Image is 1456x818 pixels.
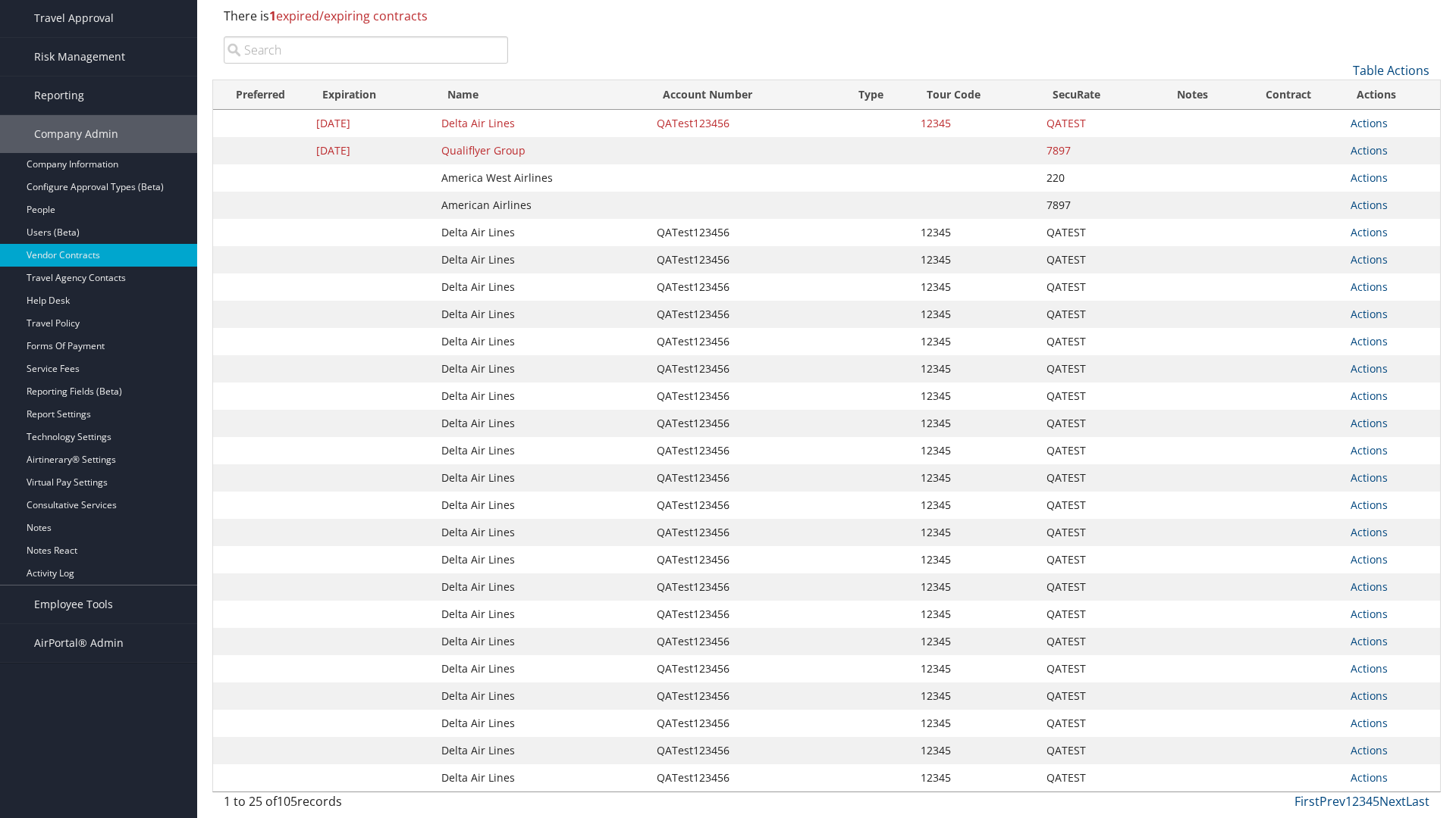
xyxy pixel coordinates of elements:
[1039,137,1152,164] td: 7897
[1039,437,1152,464] td: QATEST
[309,137,435,164] td: [DATE]
[1351,661,1388,676] a: Actions
[434,410,649,437] td: Delta Air Lines
[277,793,297,810] span: 105
[434,246,649,273] td: Delta Air Lines
[1039,764,1152,791] td: QATEST
[913,492,1039,519] td: 12345
[913,301,1039,328] td: 12345
[434,164,649,192] td: America West Airlines
[1039,355,1152,382] td: QATEST
[649,437,845,464] td: QATest123456
[1351,334,1388,348] a: Actions
[649,273,845,301] td: QATest123456
[1351,552,1388,567] a: Actions
[269,8,428,24] span: expired/expiring contracts
[913,682,1039,710] td: 12345
[1351,252,1388,267] a: Actions
[434,80,649,110] th: Name: activate to sort column ascending
[913,655,1039,682] td: 12345
[1352,793,1359,810] a: 2
[309,110,435,137] td: [DATE]
[1406,793,1429,810] a: Last
[913,219,1039,246] td: 12345
[649,546,845,573] td: QATest123456
[1353,62,1429,79] a: Table Actions
[1039,655,1152,682] td: QATEST
[434,355,649,382] td: Delta Air Lines
[1351,688,1388,703] a: Actions
[913,382,1039,410] td: 12345
[434,519,649,546] td: Delta Air Lines
[1366,793,1373,810] a: 4
[1351,634,1388,648] a: Actions
[649,628,845,655] td: QATest123456
[649,110,845,137] td: QATest123456
[1039,246,1152,273] td: QATEST
[913,573,1039,601] td: 12345
[34,76,84,114] span: Reporting
[913,546,1039,573] td: 12345
[34,115,118,153] span: Company Admin
[1152,80,1233,110] th: Notes: activate to sort column ascending
[1039,328,1152,355] td: QATEST
[1343,80,1440,110] th: Actions
[913,328,1039,355] td: 12345
[913,246,1039,273] td: 12345
[649,492,845,519] td: QATest123456
[224,792,508,818] div: 1 to 25 of records
[649,80,845,110] th: Account Number: activate to sort column ascending
[649,682,845,710] td: QATest123456
[1345,793,1352,810] a: 1
[649,573,845,601] td: QATest123456
[913,710,1039,737] td: 12345
[434,764,649,791] td: Delta Air Lines
[1294,793,1319,810] a: First
[34,585,113,623] span: Employee Tools
[269,8,276,24] strong: 1
[1039,573,1152,601] td: QATEST
[309,80,435,110] th: Expiration: activate to sort column descending
[1039,546,1152,573] td: QATEST
[649,764,845,791] td: QATest123456
[1039,382,1152,410] td: QATEST
[1039,273,1152,301] td: QATEST
[1351,116,1388,130] a: Actions
[913,628,1039,655] td: 12345
[1351,307,1388,321] a: Actions
[913,764,1039,791] td: 12345
[913,80,1039,110] th: Tour Code: activate to sort column ascending
[434,573,649,601] td: Delta Air Lines
[649,382,845,410] td: QATest123456
[1351,743,1388,757] a: Actions
[434,682,649,710] td: Delta Air Lines
[1039,464,1152,492] td: QATEST
[649,246,845,273] td: QATest123456
[1039,628,1152,655] td: QATEST
[913,464,1039,492] td: 12345
[1351,579,1388,594] a: Actions
[913,437,1039,464] td: 12345
[34,38,125,76] span: Risk Management
[434,737,649,764] td: Delta Air Lines
[1039,682,1152,710] td: QATEST
[1351,770,1388,785] a: Actions
[434,710,649,737] td: Delta Air Lines
[224,36,508,64] input: Search
[434,546,649,573] td: Delta Air Lines
[1039,192,1152,219] td: 7897
[649,410,845,437] td: QATest123456
[1039,492,1152,519] td: QATEST
[1351,607,1388,621] a: Actions
[434,192,649,219] td: American Airlines
[213,80,309,110] th: Preferred: activate to sort column ascending
[1359,793,1366,810] a: 3
[1039,80,1152,110] th: SecuRate: activate to sort column ascending
[1039,301,1152,328] td: QATEST
[1351,389,1388,403] a: Actions
[1373,793,1379,810] a: 5
[1351,225,1388,239] a: Actions
[434,301,649,328] td: Delta Air Lines
[649,601,845,628] td: QATest123456
[1039,519,1152,546] td: QATEST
